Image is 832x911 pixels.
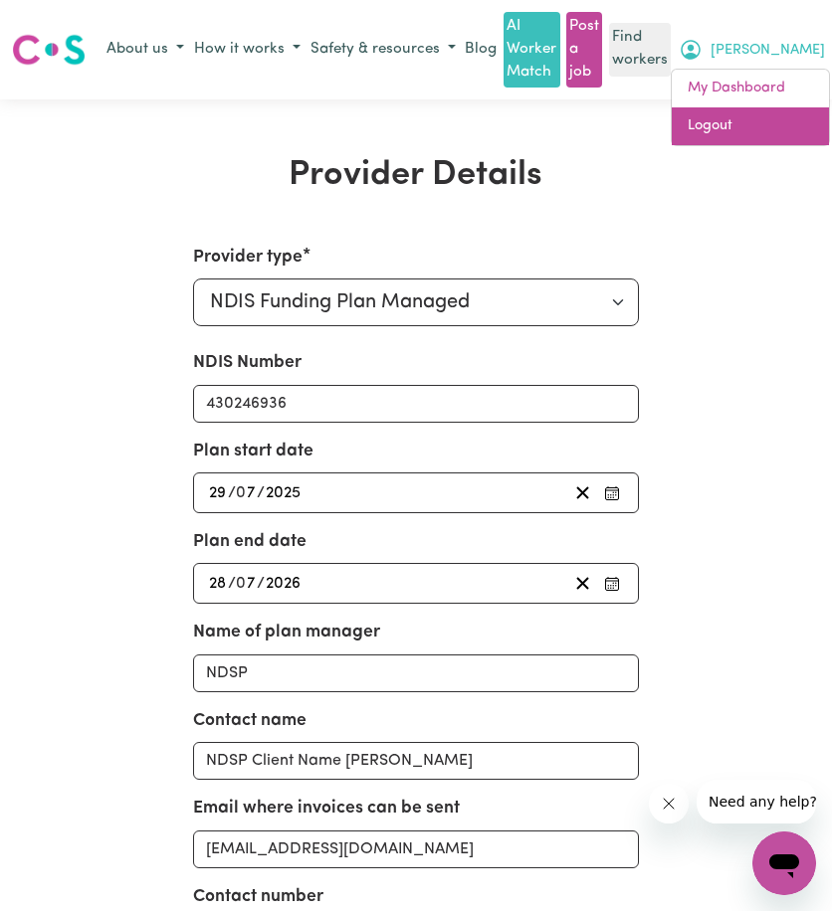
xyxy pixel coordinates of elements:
[711,40,825,62] span: [PERSON_NAME]
[193,439,313,464] label: Plan start date
[193,830,639,868] input: e.g. nat.mc@myplanmanager.com.au
[237,570,257,597] input: --
[697,780,816,823] iframe: Message from company
[82,155,751,196] h1: Provider Details
[567,479,598,506] button: Clear plan start date
[193,742,639,780] input: e.g. Natasha McElhone
[189,34,306,67] button: How it works
[193,350,302,376] label: NDIS Number
[228,575,236,593] span: /
[598,479,626,506] button: Pick your plan start date
[228,484,236,502] span: /
[504,12,559,88] a: AI Worker Match
[236,576,246,592] span: 0
[672,107,829,145] a: Logout
[102,34,189,67] button: About us
[649,784,689,823] iframe: Close message
[566,12,602,88] a: Post a job
[461,35,501,66] a: Blog
[193,245,303,271] label: Provider type
[257,484,265,502] span: /
[193,654,639,692] input: e.g. MyPlanManager Pty. Ltd.
[208,570,228,597] input: --
[12,14,120,30] span: Need any help?
[672,70,829,107] a: My Dashboard
[609,23,671,77] a: Find workers
[193,385,639,423] input: Enter your NDIS number
[208,479,228,506] input: --
[265,570,303,597] input: ----
[237,479,257,506] input: --
[265,479,303,506] input: ----
[306,34,461,67] button: Safety & resources
[567,570,598,597] button: Clear plan end date
[193,708,307,734] label: Contact name
[12,32,86,68] img: Careseekers logo
[671,69,830,145] div: My Account
[674,33,830,67] button: My Account
[193,884,323,910] label: Contact number
[257,575,265,593] span: /
[598,570,626,597] button: Pick your plan end date
[752,831,816,895] iframe: Button to launch messaging window
[236,485,246,501] span: 0
[193,620,380,645] label: Name of plan manager
[12,27,86,73] a: Careseekers logo
[193,796,460,821] label: Email where invoices can be sent
[193,529,307,555] label: Plan end date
